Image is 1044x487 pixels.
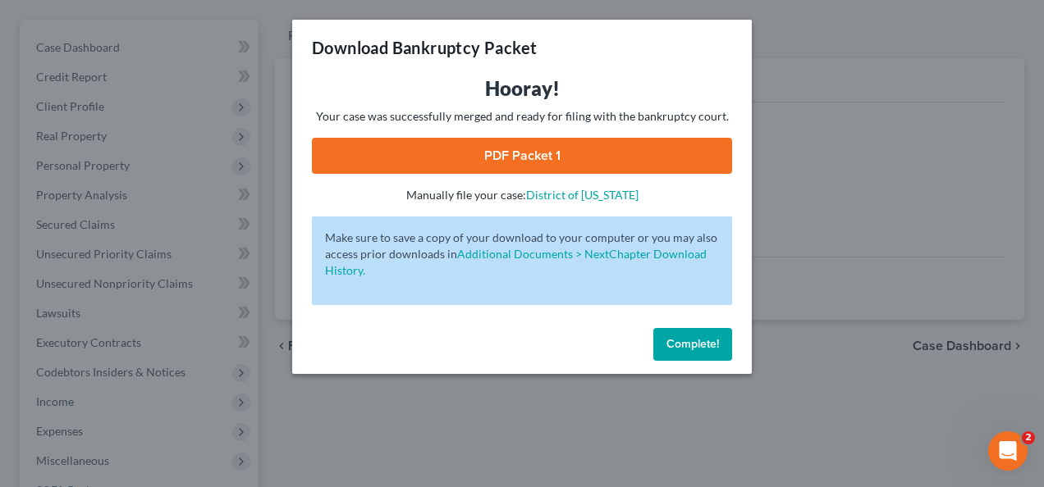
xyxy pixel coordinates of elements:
a: District of [US_STATE] [526,188,639,202]
a: PDF Packet 1 [312,138,732,174]
span: Complete! [666,337,719,351]
a: Additional Documents > NextChapter Download History. [325,247,707,277]
span: 2 [1022,431,1035,444]
p: Make sure to save a copy of your download to your computer or you may also access prior downloads in [325,230,719,279]
p: Manually file your case: [312,187,732,203]
iframe: Intercom live chat [988,431,1028,471]
p: Your case was successfully merged and ready for filing with the bankruptcy court. [312,108,732,125]
h3: Hooray! [312,75,732,102]
h3: Download Bankruptcy Packet [312,36,537,59]
button: Complete! [653,328,732,361]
